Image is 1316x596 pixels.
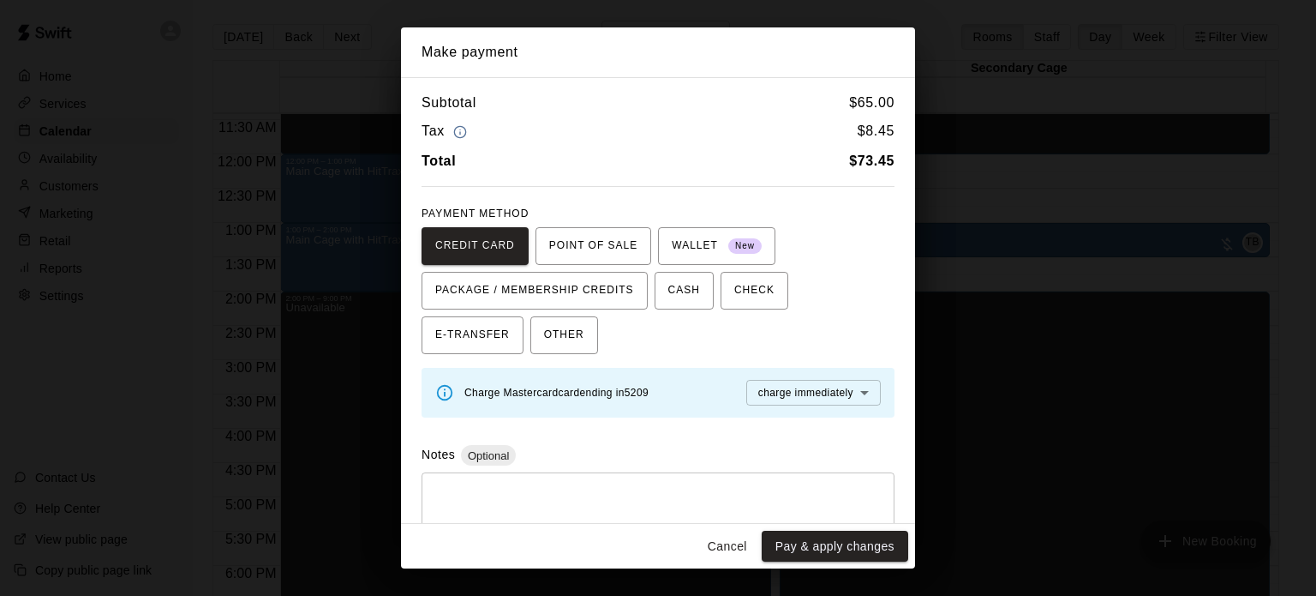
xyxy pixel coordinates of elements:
[549,232,637,260] span: POINT OF SALE
[422,448,455,461] label: Notes
[700,531,755,563] button: Cancel
[464,387,649,399] span: Charge Mastercard card ending in 5209
[435,232,515,260] span: CREDIT CARD
[544,322,584,349] span: OTHER
[422,316,523,354] button: E-TRANSFER
[734,277,775,304] span: CHECK
[762,531,908,563] button: Pay & apply changes
[461,449,516,462] span: Optional
[758,387,853,399] span: charge immediately
[435,277,634,304] span: PACKAGE / MEMBERSHIP CREDITS
[728,235,762,258] span: New
[655,272,714,310] button: CASH
[422,120,471,143] h6: Tax
[668,277,700,304] span: CASH
[422,272,648,310] button: PACKAGE / MEMBERSHIP CREDITS
[530,316,598,354] button: OTHER
[721,272,788,310] button: CHECK
[435,322,510,349] span: E-TRANSFER
[849,154,894,168] b: $ 73.45
[658,227,775,265] button: WALLET New
[422,227,529,265] button: CREDIT CARD
[672,232,762,260] span: WALLET
[422,208,529,220] span: PAYMENT METHOD
[535,227,651,265] button: POINT OF SALE
[422,92,476,114] h6: Subtotal
[858,120,894,143] h6: $ 8.45
[849,92,894,114] h6: $ 65.00
[422,154,456,168] b: Total
[401,27,915,77] h2: Make payment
